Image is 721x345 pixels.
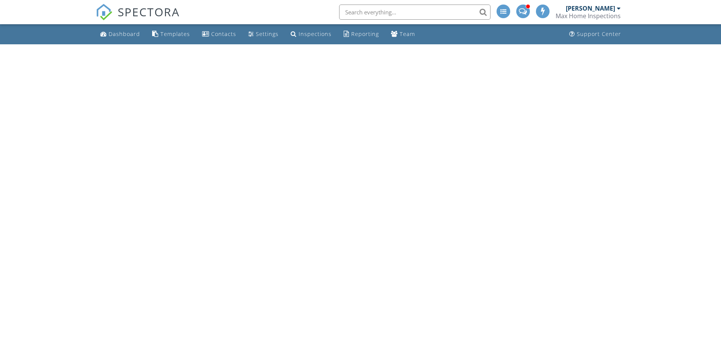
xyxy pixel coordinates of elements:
[400,30,415,37] div: Team
[96,10,180,26] a: SPECTORA
[341,27,382,41] a: Reporting
[299,30,332,37] div: Inspections
[351,30,379,37] div: Reporting
[211,30,236,37] div: Contacts
[96,4,112,20] img: The Best Home Inspection Software - Spectora
[577,30,621,37] div: Support Center
[566,27,624,41] a: Support Center
[97,27,143,41] a: Dashboard
[556,12,621,20] div: Max Home Inspections
[566,5,615,12] div: [PERSON_NAME]
[149,27,193,41] a: Templates
[118,4,180,20] span: SPECTORA
[199,27,239,41] a: Contacts
[339,5,491,20] input: Search everything...
[288,27,335,41] a: Inspections
[256,30,279,37] div: Settings
[245,27,282,41] a: Settings
[109,30,140,37] div: Dashboard
[388,27,418,41] a: Team
[160,30,190,37] div: Templates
